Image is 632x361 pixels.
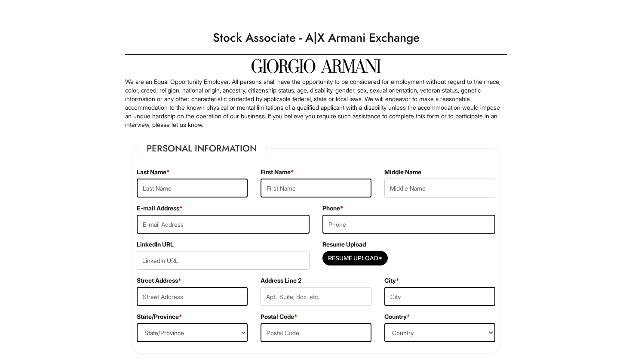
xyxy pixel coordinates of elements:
input: Street Address [137,287,248,306]
input: Apt., Suite, Box, etc. [261,287,371,306]
label: Resume Upload [322,240,366,249]
button: Resume Upload*Resume Upload* [322,251,388,265]
input: First Name [261,179,371,197]
legend: Personal Information [137,142,267,155]
label: Middle Name [384,168,421,176]
label: Last Name [137,168,170,176]
p: We are an Equal Opportunity Employer. All persons shall have the opportunity to be considered for... [125,77,507,129]
input: LinkedIn URL [137,251,310,270]
label: Phone [322,204,344,213]
select: Country [384,323,495,342]
label: First Name [261,168,294,176]
input: Postal Code [261,323,371,342]
label: City [384,276,399,285]
label: Street Address [137,276,181,285]
input: Middle Name [384,179,495,197]
input: E-mail Address [137,215,310,234]
input: City [384,287,495,306]
input: Phone [322,215,495,234]
label: Address Line 2 [261,276,301,285]
select: State/Province [137,323,248,342]
h1: Stock Associate - A|X Armani Exchange [121,26,511,50]
img: Giorgio Armani [252,59,380,73]
input: Last Name [137,179,248,197]
label: Country [384,312,410,321]
label: Postal Code [261,312,298,321]
label: E-mail Address [137,204,183,213]
label: State/Province [137,312,182,321]
label: LinkedIn URL [137,240,174,249]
